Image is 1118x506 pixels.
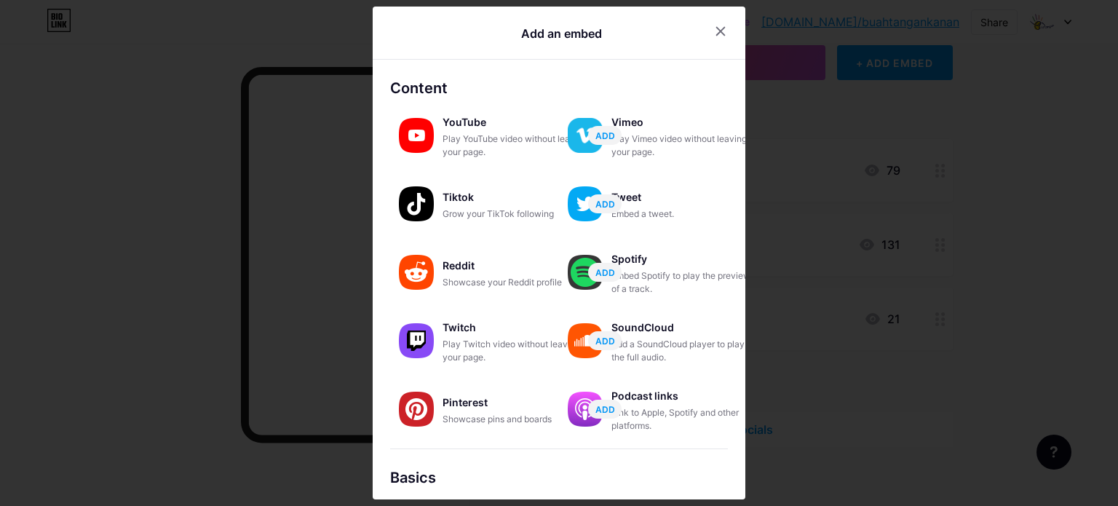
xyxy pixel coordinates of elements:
div: Tiktok [443,187,588,207]
div: Reddit [443,256,588,276]
img: spotify [568,255,603,290]
img: podcastlinks [568,392,603,427]
button: ADD [588,400,622,419]
img: vimeo [568,118,603,153]
div: Showcase your Reddit profile [443,276,588,289]
span: ADD [595,130,615,142]
div: Pinterest [443,392,588,413]
img: soundcloud [568,323,603,358]
img: pinterest [399,392,434,427]
button: ADD [588,331,622,350]
div: Play Twitch video without leaving your page. [443,338,588,364]
div: Link to Apple, Spotify and other platforms. [611,406,757,432]
div: Tweet [611,187,757,207]
img: reddit [399,255,434,290]
div: Vimeo [611,112,757,133]
div: Grow your TikTok following [443,207,588,221]
div: Spotify [611,249,757,269]
img: tiktok [399,186,434,221]
span: ADD [595,198,615,210]
div: Content [390,77,728,99]
div: Play YouTube video without leaving your page. [443,133,588,159]
div: Embed Spotify to play the preview of a track. [611,269,757,296]
button: ADD [588,126,622,145]
span: ADD [595,403,615,416]
div: Podcast links [611,386,757,406]
span: ADD [595,335,615,347]
img: twitter [568,186,603,221]
div: Showcase pins and boards [443,413,588,426]
button: ADD [588,194,622,213]
img: youtube [399,118,434,153]
img: twitch [399,323,434,358]
div: Basics [390,467,728,489]
div: Twitch [443,317,588,338]
div: Embed a tweet. [611,207,757,221]
button: ADD [588,263,622,282]
div: YouTube [443,112,588,133]
div: Add a SoundCloud player to play the full audio. [611,338,757,364]
div: SoundCloud [611,317,757,338]
div: Play Vimeo video without leaving your page. [611,133,757,159]
span: ADD [595,266,615,279]
div: Add an embed [521,25,602,42]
